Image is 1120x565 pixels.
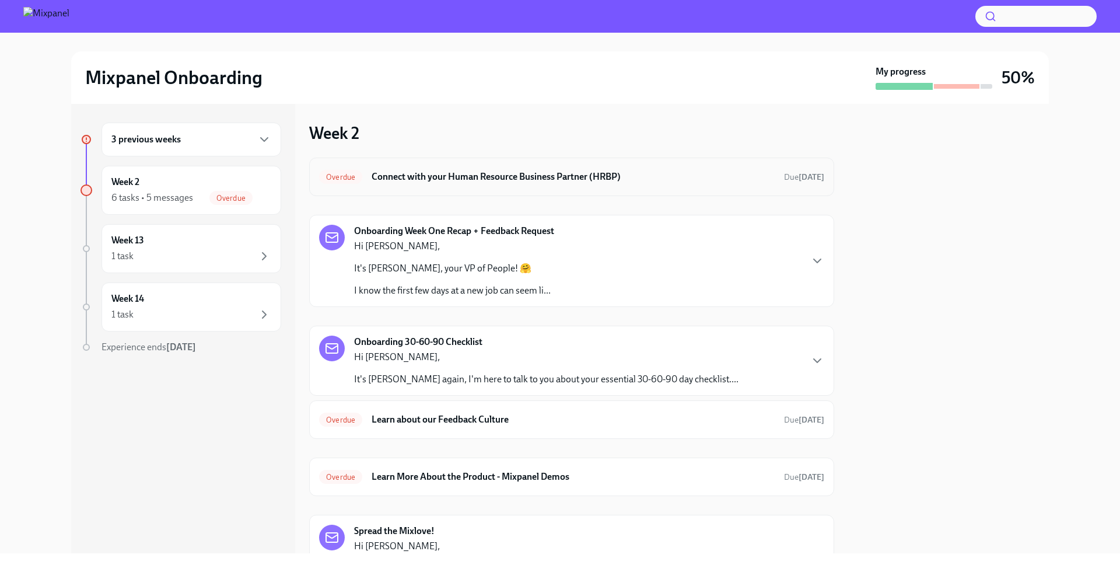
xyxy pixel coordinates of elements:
strong: Onboarding Week One Recap + Feedback Request [354,225,554,238]
p: Hi [PERSON_NAME], [354,540,801,553]
h3: Week 2 [309,123,359,144]
span: Due [784,172,824,182]
span: Experience ends [101,341,196,353]
h6: Learn about our Feedback Culture [372,413,775,426]
span: Overdue [319,473,362,482]
div: 6 tasks • 5 messages [111,191,193,204]
a: OverdueLearn More About the Product - Mixpanel DemosDue[DATE] [319,468,824,486]
span: Overdue [319,416,362,424]
span: Overdue [319,173,362,182]
p: It's [PERSON_NAME], your VP of People! 🤗 [354,262,551,275]
p: Hi [PERSON_NAME], [354,351,738,364]
a: Week 131 task [80,224,281,273]
p: I know the first few days at a new job can seem li... [354,284,551,297]
h6: Week 13 [111,234,144,247]
img: Mixpanel [23,7,69,26]
p: Hi [PERSON_NAME], [354,240,551,253]
p: It's [PERSON_NAME] again, I'm here to talk to you about your essential 30-60-90 day checklist.... [354,373,738,386]
div: 3 previous weeks [101,123,281,156]
strong: [DATE] [799,472,824,482]
span: Due [784,415,824,425]
h2: Mixpanel Onboarding [85,66,262,89]
div: 1 task [111,250,134,263]
a: Week 141 task [80,282,281,332]
strong: [DATE] [799,415,824,425]
span: August 12th, 2025 10:00 [784,172,824,183]
a: OverdueLearn about our Feedback CultureDue[DATE] [319,410,824,429]
strong: Onboarding 30-60-90 Checklist [354,336,482,348]
strong: [DATE] [166,341,196,353]
span: August 16th, 2025 10:00 [784,472,824,483]
h6: Week 14 [111,292,144,305]
strong: My progress [876,65,926,78]
div: 1 task [111,308,134,321]
span: Due [784,472,824,482]
strong: [DATE] [799,172,824,182]
a: OverdueConnect with your Human Resource Business Partner (HRBP)Due[DATE] [319,168,824,186]
a: Week 26 tasks • 5 messagesOverdue [80,166,281,215]
h3: 50% [1002,67,1035,88]
strong: Spread the Mixlove! [354,525,435,538]
h6: Week 2 [111,176,139,189]
h6: Learn More About the Product - Mixpanel Demos [372,470,775,483]
h6: 3 previous weeks [111,133,181,146]
span: Overdue [209,194,253,203]
h6: Connect with your Human Resource Business Partner (HRBP) [372,170,775,183]
span: August 16th, 2025 10:00 [784,414,824,426]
